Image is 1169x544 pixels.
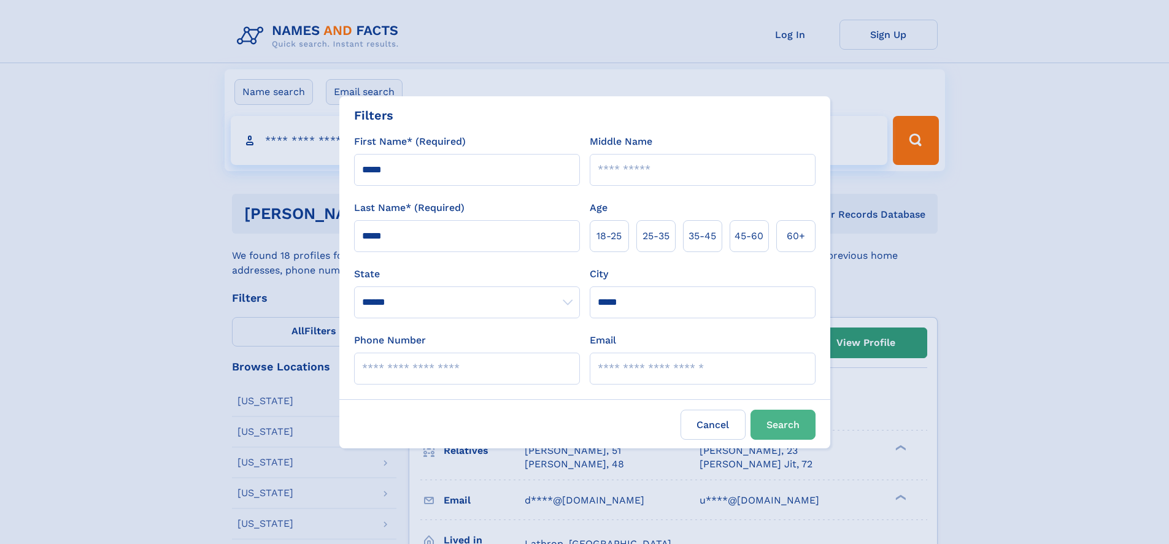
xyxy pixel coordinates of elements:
[354,134,466,149] label: First Name* (Required)
[596,229,622,243] span: 18‑25
[354,106,393,125] div: Filters
[590,134,652,149] label: Middle Name
[590,267,608,282] label: City
[787,229,805,243] span: 60+
[689,229,716,243] span: 35‑45
[354,333,426,348] label: Phone Number
[590,201,608,215] label: Age
[590,333,616,348] label: Email
[354,267,580,282] label: State
[642,229,669,243] span: 25‑35
[735,229,763,243] span: 45‑60
[681,410,746,440] label: Cancel
[354,201,465,215] label: Last Name* (Required)
[750,410,816,440] button: Search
